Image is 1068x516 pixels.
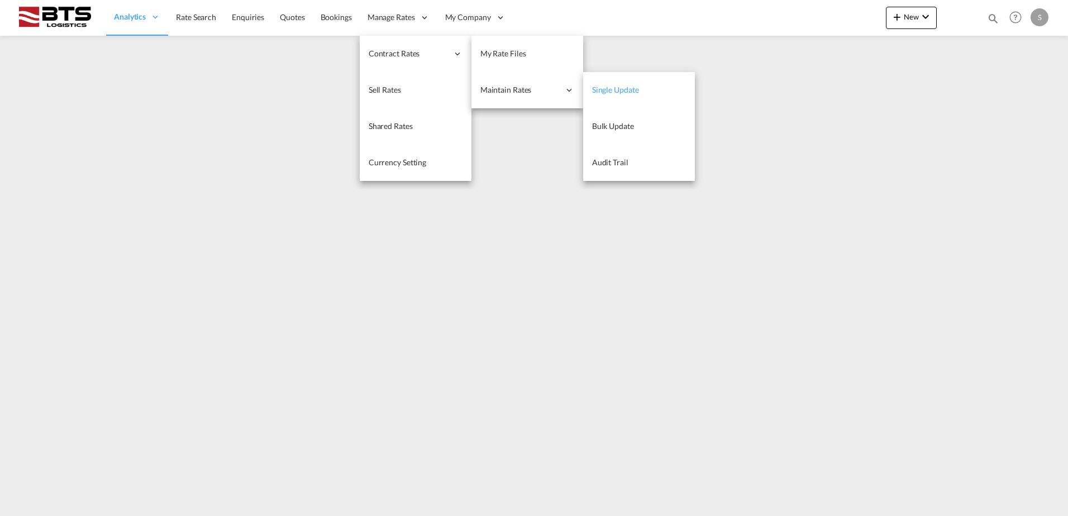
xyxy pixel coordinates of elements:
[919,10,932,23] md-icon: icon-chevron-down
[369,48,448,59] span: Contract Rates
[360,108,471,145] a: Shared Rates
[592,85,639,94] span: Single Update
[445,12,491,23] span: My Company
[592,121,634,131] span: Bulk Update
[471,36,583,72] a: My Rate Files
[369,121,413,131] span: Shared Rates
[480,49,526,58] span: My Rate Files
[360,36,471,72] div: Contract Rates
[1006,8,1025,27] span: Help
[280,12,304,22] span: Quotes
[17,5,92,30] img: cdcc71d0be7811ed9adfbf939d2aa0e8.png
[114,11,146,22] span: Analytics
[592,157,628,167] span: Audit Trail
[583,72,695,108] a: Single Update
[368,12,415,23] span: Manage Rates
[987,12,999,25] md-icon: icon-magnify
[890,10,904,23] md-icon: icon-plus 400-fg
[480,84,560,95] span: Maintain Rates
[369,85,401,94] span: Sell Rates
[886,7,937,29] button: icon-plus 400-fgNewicon-chevron-down
[321,12,352,22] span: Bookings
[369,157,426,167] span: Currency Setting
[471,72,583,108] div: Maintain Rates
[232,12,264,22] span: Enquiries
[583,108,695,145] a: Bulk Update
[1031,8,1048,26] div: S
[360,145,471,181] a: Currency Setting
[360,72,471,108] a: Sell Rates
[176,12,216,22] span: Rate Search
[987,12,999,29] div: icon-magnify
[890,12,932,21] span: New
[583,145,695,181] a: Audit Trail
[1006,8,1031,28] div: Help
